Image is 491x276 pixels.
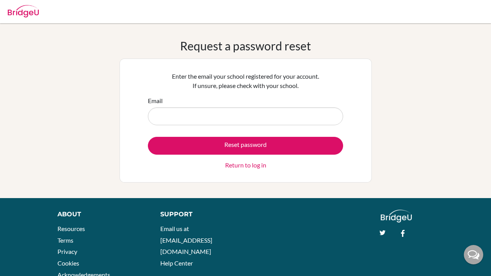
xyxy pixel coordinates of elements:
img: Bridge-U [8,5,39,17]
a: Cookies [57,259,79,267]
a: Privacy [57,248,77,255]
label: Email [148,96,163,105]
p: Enter the email your school registered for your account. If unsure, please check with your school. [148,72,343,90]
div: About [57,210,143,219]
a: Return to log in [225,160,266,170]
a: Email us at [EMAIL_ADDRESS][DOMAIN_NAME] [160,225,212,255]
a: Terms [57,236,73,244]
a: Help Center [160,259,193,267]
div: Support [160,210,238,219]
img: logo_white@2x-f4f0deed5e89b7ecb1c2cc34c3e3d731f90f0f143d5ea2071677605dd97b5244.png [381,210,412,223]
a: Resources [57,225,85,232]
button: Reset password [148,137,343,155]
h1: Request a password reset [180,39,311,53]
